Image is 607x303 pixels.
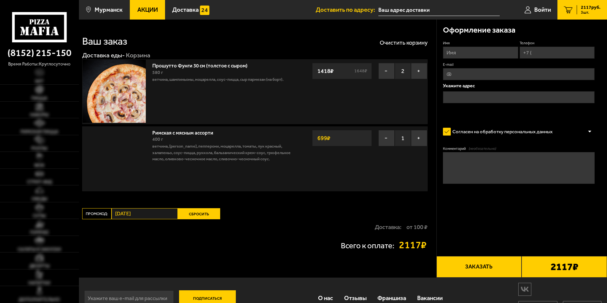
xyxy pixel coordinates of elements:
[520,47,595,59] input: +7 (
[443,68,595,80] input: @
[520,40,595,46] label: Телефон
[551,262,578,272] b: 2117 ₽
[395,130,411,146] span: 1
[443,47,518,59] input: Имя
[21,130,58,134] span: Римская пицца
[82,51,125,59] a: Доставка еды-
[443,146,595,151] label: Комментарий
[519,283,531,295] img: vk
[436,256,522,278] button: Заказать
[411,130,427,146] button: +
[33,214,46,218] span: Супы
[82,36,127,46] h1: Ваш заказ
[35,79,44,84] span: Хит
[443,125,559,138] label: Согласен на обработку персональных данных
[378,130,395,146] button: −
[581,10,600,14] span: 3 шт.
[79,20,436,278] div: 0 0 0
[28,281,50,285] span: Напитки
[152,137,163,142] span: 400 г
[172,7,199,13] span: Доставка
[82,208,112,219] label: Промокод:
[395,63,411,79] span: 2
[443,62,595,67] label: E-mail
[152,128,220,136] a: Римская с мясным ассорти
[126,51,150,59] div: Корзина
[152,61,254,69] a: Прошутто Фунги 30 см (толстое с сыром)
[316,7,378,13] span: Доставить по адресу:
[399,240,427,250] strong: 2117 ₽
[581,5,600,10] span: 2117 руб.
[19,297,60,302] span: Дополнительно
[200,6,209,15] img: 15daf4d41897b9f0e9f617042186c801.svg
[380,40,428,46] button: Очистить корзину
[152,76,293,82] p: ветчина, шампиньоны, моцарелла, соус-пицца, сыр пармезан (на борт).
[95,7,123,13] span: Мурманск
[375,224,402,230] p: Доставка:
[178,208,220,219] button: Сбросить
[30,230,49,235] span: Горячее
[31,96,47,101] span: Пицца
[406,224,428,230] strong: от 100 ₽
[152,70,163,75] span: 580 г
[27,180,52,184] span: Стрит-фуд
[378,4,500,16] input: Ваш адрес доставки
[443,40,518,46] label: Имя
[30,113,49,117] span: Наборы
[316,132,332,144] strong: 699 ₽
[411,63,427,79] button: +
[32,197,47,201] span: Обеды
[18,247,61,252] span: Салаты и закуски
[443,26,515,34] h3: Оформление заказа
[34,163,44,168] span: WOK
[137,7,158,13] span: Акции
[31,146,47,151] span: Роллы
[341,242,394,250] p: Всего к оплате:
[534,7,551,13] span: Войти
[443,83,595,88] p: Укажите адрес
[316,65,335,77] strong: 1418 ₽
[29,264,50,268] span: Десерты
[353,69,368,73] s: 1648 ₽
[378,63,395,79] button: −
[469,146,496,151] span: (необязательно)
[152,143,293,162] p: ветчина, [PERSON_NAME], пепперони, моцарелла, томаты, лук красный, халапеньо, соус-пицца, руккола...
